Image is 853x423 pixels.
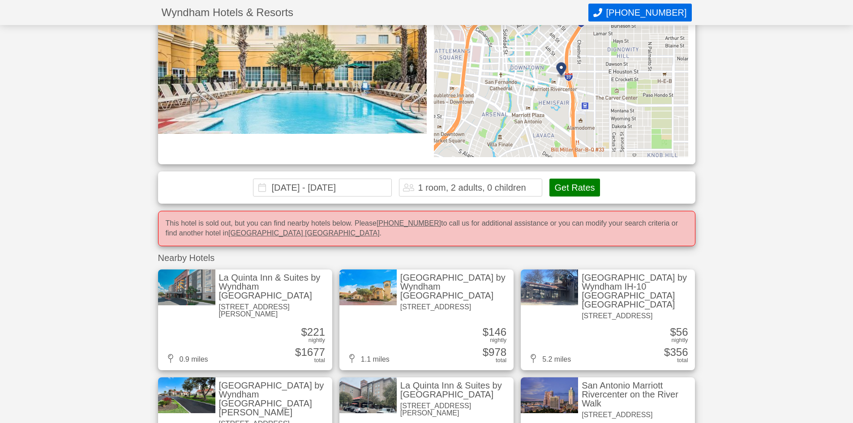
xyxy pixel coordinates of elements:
[219,381,329,417] div: [GEOGRAPHIC_DATA] by Wyndham [GEOGRAPHIC_DATA][PERSON_NAME]
[483,346,489,358] span: $
[521,269,695,371] a: La Quinta Inn by Wyndham IH-10 West San Antonio TX[GEOGRAPHIC_DATA] by Wyndham IH-10 [GEOGRAPHIC_...
[158,377,215,413] img: La Quinta Inn by Wyndham San Antonio Brooks City Base
[400,402,510,417] div: [STREET_ADDRESS][PERSON_NAME]
[483,327,506,338] div: 146
[671,338,688,343] div: nightly
[158,211,695,246] div: This hotel is sold out, but you can find nearby hotels below. Please to call us for additional as...
[339,269,514,371] a: La Quinta Inn by Wyndham San Antonio Market Square[GEOGRAPHIC_DATA] by Wyndham [GEOGRAPHIC_DATA][...
[219,273,329,300] div: La Quinta Inn & Suites by Wyndham [GEOGRAPHIC_DATA]
[295,347,325,358] div: 1677
[377,219,441,227] a: [PHONE_NUMBER]
[582,411,691,419] div: [STREET_ADDRESS]
[309,338,325,343] div: nightly
[418,183,526,192] div: 1 room, 2 adults, 0 children
[677,358,688,363] div: total
[295,346,301,358] span: $
[158,253,695,262] div: Nearby Hotels
[400,273,510,300] div: [GEOGRAPHIC_DATA] by Wyndham [GEOGRAPHIC_DATA]
[165,354,208,363] div: 0.9 miles
[521,377,578,413] img: San Antonio Marriott Rivercenter on the River Walk
[528,354,571,363] div: 5.2 miles
[490,338,506,343] div: nightly
[521,269,578,305] img: La Quinta Inn by Wyndham IH-10 West San Antonio TX
[588,4,691,21] button: Call
[400,381,510,399] div: La Quinta Inn & Suites by [GEOGRAPHIC_DATA]
[301,326,307,338] span: $
[347,354,390,363] div: 1.1 miles
[339,377,397,413] img: La Quinta Inn & Suites by Wyndham San Antonio Airport
[158,269,215,305] img: La Quinta Inn & Suites by Wyndham San Antonio Downtown
[301,327,325,338] div: 221
[549,179,600,197] button: Get Rates
[483,347,506,358] div: 978
[664,346,670,358] span: $
[158,269,332,371] a: La Quinta Inn & Suites by Wyndham San Antonio DowntownLa Quinta Inn & Suites by Wyndham [GEOGRAPH...
[314,358,325,363] div: total
[582,312,691,320] div: [STREET_ADDRESS]
[253,179,392,197] input: Choose Dates
[496,358,506,363] div: total
[162,7,589,18] h1: Wyndham Hotels & Resorts
[582,273,691,309] div: [GEOGRAPHIC_DATA] by Wyndham IH-10 [GEOGRAPHIC_DATA] [GEOGRAPHIC_DATA]
[219,303,329,318] div: [STREET_ADDRESS][PERSON_NAME]
[670,326,676,338] span: $
[670,327,688,338] div: 56
[228,229,380,237] a: [GEOGRAPHIC_DATA] [GEOGRAPHIC_DATA]
[400,303,510,311] div: [STREET_ADDRESS]
[339,269,397,305] img: La Quinta Inn by Wyndham San Antonio Market Square
[606,8,686,18] span: [PHONE_NUMBER]
[664,347,688,358] div: 356
[483,326,489,338] span: $
[582,381,691,408] div: San Antonio Marriott Rivercenter on the River Walk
